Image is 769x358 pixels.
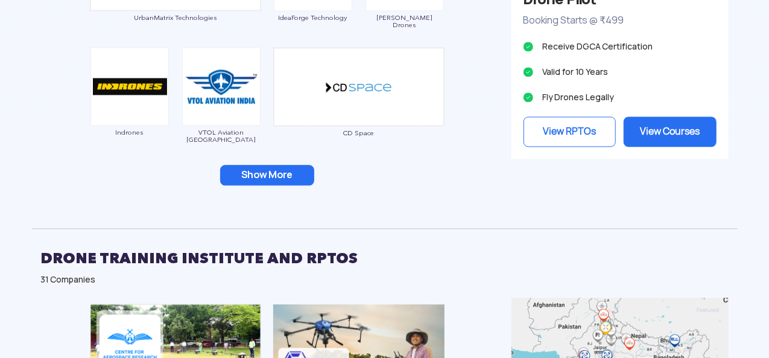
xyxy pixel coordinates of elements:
li: Valid for 10 Years [524,63,717,80]
button: Show More [220,165,314,185]
h2: DRONE TRAINING INSTITUTE AND RPTOS [41,243,729,273]
span: Indrones [90,129,169,136]
img: ic_cdspace_double.png [273,47,445,126]
li: Fly Drones Legally [524,89,717,106]
a: View RPTOs [524,117,616,147]
a: VTOL Aviation [GEOGRAPHIC_DATA] [182,80,261,143]
a: Indrones [90,80,169,136]
span: UrbanMatrix Technologies [90,14,261,21]
span: IdeaForge Technology [273,14,353,21]
span: CD Space [273,129,445,136]
div: 31 Companies [41,273,729,286]
img: ic_indrones.png [90,47,169,126]
a: CD Space [273,80,445,136]
span: VTOL Aviation [GEOGRAPHIC_DATA] [182,129,261,143]
img: ic_vtolaviation.png [182,47,261,126]
span: [PERSON_NAME] Drones [365,14,445,28]
p: Booking Starts @ ₹499 [524,13,717,28]
li: Receive DGCA Certification [524,38,717,55]
a: View Courses [624,117,717,147]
